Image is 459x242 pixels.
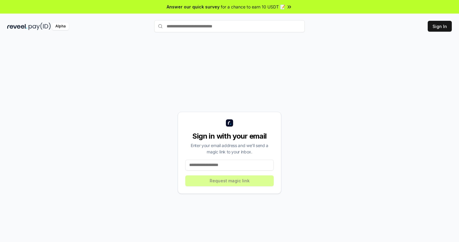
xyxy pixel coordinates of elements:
img: logo_small [226,119,233,127]
div: Enter your email address and we’ll send a magic link to your inbox. [185,142,274,155]
div: Sign in with your email [185,131,274,141]
img: reveel_dark [7,23,27,30]
button: Sign In [428,21,452,32]
span: for a chance to earn 10 USDT 📝 [221,4,285,10]
span: Answer our quick survey [167,4,220,10]
img: pay_id [29,23,51,30]
div: Alpha [52,23,69,30]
